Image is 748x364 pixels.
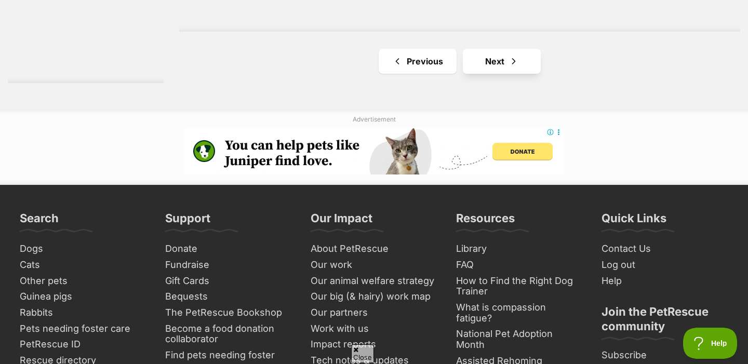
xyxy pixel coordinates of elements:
[597,257,732,273] a: Log out
[16,257,151,273] a: Cats
[597,273,732,289] a: Help
[351,344,374,362] span: Close
[452,300,587,326] a: What is compassion fatigue?
[306,289,442,305] a: Our big (& hairy) work map
[452,241,587,257] a: Library
[306,305,442,321] a: Our partners
[306,273,442,289] a: Our animal welfare strategy
[379,49,457,74] a: Previous page
[683,328,738,359] iframe: Help Scout Beacon - Open
[597,241,732,257] a: Contact Us
[306,336,442,353] a: Impact reports
[463,49,541,74] a: Next page
[602,304,728,340] h3: Join the PetRescue community
[306,321,442,337] a: Work with us
[16,321,151,337] a: Pets needing foster care
[161,241,296,257] a: Donate
[456,211,515,232] h3: Resources
[306,241,442,257] a: About PetRescue
[185,128,563,174] iframe: Advertisement
[597,347,732,363] a: Subscribe
[452,326,587,353] a: National Pet Adoption Month
[16,273,151,289] a: Other pets
[16,289,151,305] a: Guinea pigs
[161,321,296,347] a: Become a food donation collaborator
[161,273,296,289] a: Gift Cards
[306,257,442,273] a: Our work
[452,273,587,300] a: How to Find the Right Dog Trainer
[161,289,296,305] a: Bequests
[16,305,151,321] a: Rabbits
[16,336,151,353] a: PetRescue ID
[452,257,587,273] a: FAQ
[16,241,151,257] a: Dogs
[602,211,666,232] h3: Quick Links
[165,211,210,232] h3: Support
[179,49,740,74] nav: Pagination
[161,305,296,321] a: The PetRescue Bookshop
[161,257,296,273] a: Fundraise
[20,211,59,232] h3: Search
[311,211,372,232] h3: Our Impact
